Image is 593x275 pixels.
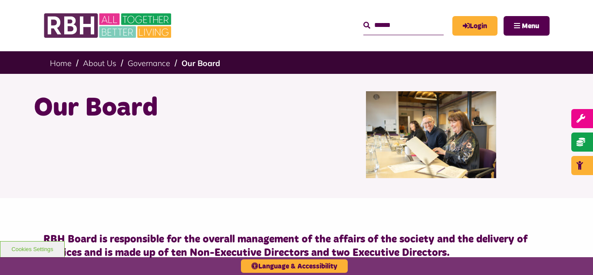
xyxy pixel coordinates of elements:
[241,259,348,273] button: Language & Accessibility
[43,233,550,260] h4: RBH Board is responsible for the overall management of the affairs of the society and the deliver...
[128,58,170,68] a: Governance
[504,16,550,36] button: Navigation
[83,58,116,68] a: About Us
[363,16,444,35] input: Search
[181,58,220,68] a: Our Board
[366,91,496,178] img: RBH Board 1
[43,9,174,43] img: RBH
[452,16,497,36] a: MyRBH
[522,23,539,30] span: Menu
[50,58,72,68] a: Home
[34,91,290,125] h1: Our Board
[554,236,593,275] iframe: Netcall Web Assistant for live chat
